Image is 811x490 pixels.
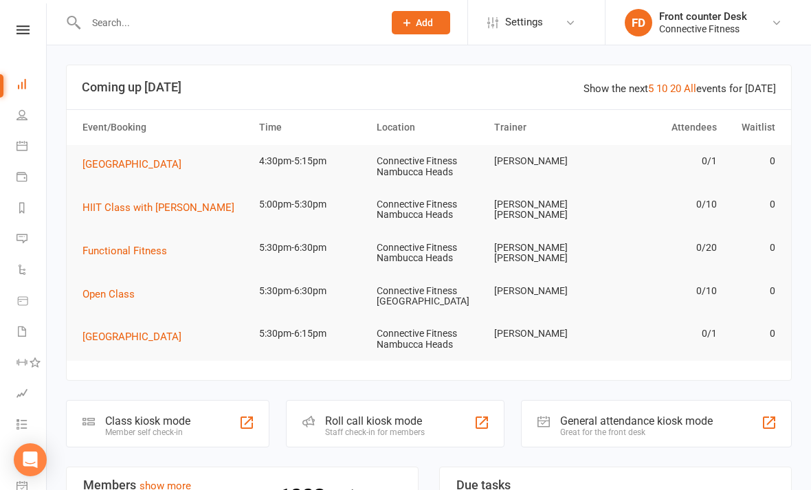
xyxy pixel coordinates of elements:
[606,110,723,145] th: Attendees
[253,188,370,221] td: 5:00pm-5:30pm
[659,23,747,35] div: Connective Fitness
[659,10,747,23] div: Front counter Desk
[370,318,488,361] td: Connective Fitness Nambucca Heads
[82,286,144,302] button: Open Class
[656,82,667,95] a: 10
[325,414,425,427] div: Roll call kiosk mode
[670,82,681,95] a: 20
[16,287,47,318] a: Product Sales
[723,188,782,221] td: 0
[16,101,47,132] a: People
[82,80,776,94] h3: Coming up [DATE]
[625,9,652,36] div: FD
[82,156,191,172] button: [GEOGRAPHIC_DATA]
[370,275,488,318] td: Connective Fitness [GEOGRAPHIC_DATA]
[253,318,370,350] td: 5:30pm-6:15pm
[16,379,47,410] a: Assessments
[488,275,606,307] td: [PERSON_NAME]
[253,110,370,145] th: Time
[606,188,723,221] td: 0/10
[723,145,782,177] td: 0
[606,232,723,264] td: 0/20
[82,13,374,32] input: Search...
[253,145,370,177] td: 4:30pm-5:15pm
[684,82,696,95] a: All
[606,275,723,307] td: 0/10
[723,318,782,350] td: 0
[584,80,776,97] div: Show the next events for [DATE]
[82,201,234,214] span: HIIT Class with [PERSON_NAME]
[488,232,606,275] td: [PERSON_NAME] [PERSON_NAME]
[648,82,654,95] a: 5
[16,194,47,225] a: Reports
[16,163,47,194] a: Payments
[370,232,488,275] td: Connective Fitness Nambucca Heads
[82,243,177,259] button: Functional Fitness
[82,331,181,343] span: [GEOGRAPHIC_DATA]
[560,427,713,437] div: Great for the front desk
[723,275,782,307] td: 0
[82,158,181,170] span: [GEOGRAPHIC_DATA]
[392,11,450,34] button: Add
[370,145,488,188] td: Connective Fitness Nambucca Heads
[488,188,606,232] td: [PERSON_NAME] [PERSON_NAME]
[505,7,543,38] span: Settings
[488,110,606,145] th: Trainer
[253,275,370,307] td: 5:30pm-6:30pm
[253,232,370,264] td: 5:30pm-6:30pm
[16,132,47,163] a: Calendar
[488,318,606,350] td: [PERSON_NAME]
[325,427,425,437] div: Staff check-in for members
[82,328,191,345] button: [GEOGRAPHIC_DATA]
[76,110,253,145] th: Event/Booking
[416,17,433,28] span: Add
[606,145,723,177] td: 0/1
[82,288,135,300] span: Open Class
[105,427,190,437] div: Member self check-in
[723,110,782,145] th: Waitlist
[82,199,244,216] button: HIIT Class with [PERSON_NAME]
[82,245,167,257] span: Functional Fitness
[16,441,47,472] a: What's New
[606,318,723,350] td: 0/1
[723,232,782,264] td: 0
[14,443,47,476] div: Open Intercom Messenger
[370,110,488,145] th: Location
[370,188,488,232] td: Connective Fitness Nambucca Heads
[105,414,190,427] div: Class kiosk mode
[488,145,606,177] td: [PERSON_NAME]
[560,414,713,427] div: General attendance kiosk mode
[16,70,47,101] a: Dashboard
